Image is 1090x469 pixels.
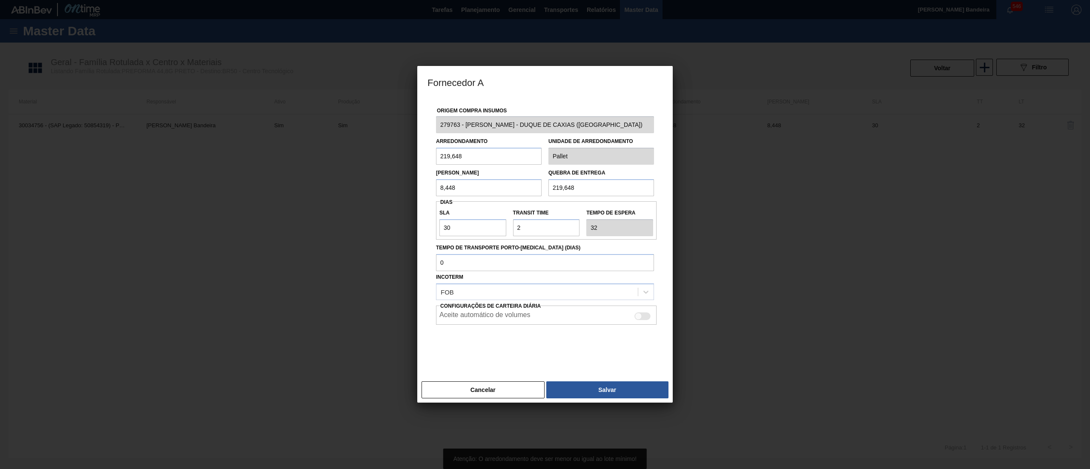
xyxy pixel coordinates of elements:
[422,381,545,398] button: Cancelar
[439,311,530,321] label: Aceite automático de volumes
[546,381,668,398] button: Salvar
[436,138,488,144] label: Arredondamento
[548,135,654,148] label: Unidade de arredondamento
[436,242,654,254] label: Tempo de Transporte Porto-[MEDICAL_DATA] (dias)
[441,288,454,295] div: FOB
[586,207,653,219] label: Tempo de espera
[439,207,506,219] label: SLA
[548,170,605,176] label: Quebra de entrega
[436,274,463,280] label: Incoterm
[437,108,507,114] label: Origem Compra Insumos
[436,300,654,325] div: Essa configuração habilita a criação automática de composição de carga do lado do fornecedor caso...
[436,170,479,176] label: [PERSON_NAME]
[440,303,541,309] span: Configurações de Carteira Diária
[513,207,580,219] label: Transit Time
[417,66,673,98] h3: Fornecedor A
[440,199,453,205] span: Dias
